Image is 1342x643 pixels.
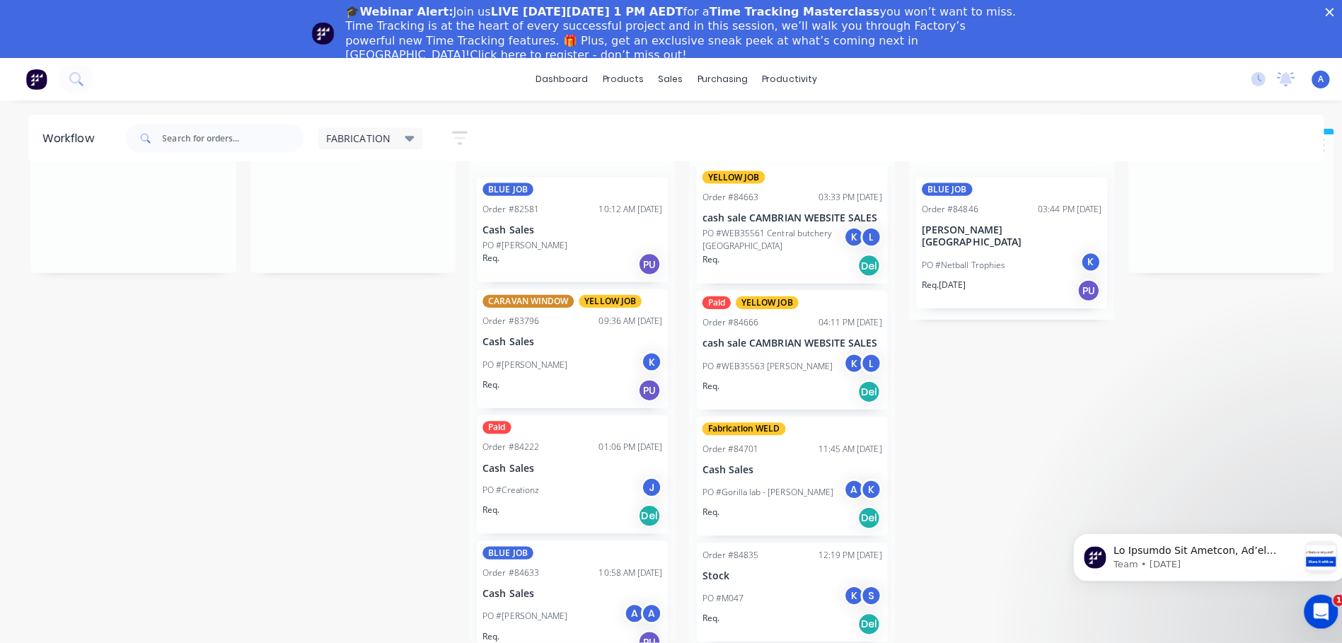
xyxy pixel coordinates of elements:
div: BLUE JOBOrder #8258110:12 AM [DATE]Cash SalesPO #[PERSON_NAME]Req.PU [473,181,663,285]
p: cash sale CAMBRIAN WEBSITE SALES [697,216,875,228]
div: L [854,230,875,251]
p: Req. [697,507,714,520]
div: productivity [749,73,818,94]
div: CARAVAN WINDOWYELLOW JOBOrder #8379609:36 AM [DATE]Cash SalesPO #[PERSON_NAME]KReq.PU [473,292,663,410]
div: K [854,480,875,502]
div: 04:11 PM [DATE] [812,319,875,332]
div: BLUE JOB [479,548,529,560]
div: 09:36 AM [DATE] [594,318,657,330]
div: PU [1069,282,1092,305]
a: Click here to register - don’t miss out! [466,52,681,66]
span: FABRICATION [324,134,388,149]
p: PO #Gorilla lab - [PERSON_NAME] [697,487,827,500]
p: Req. [DATE] [915,282,959,294]
div: A [837,480,858,502]
a: dashboard [524,73,591,94]
iframe: Intercom notifications message [1059,506,1342,605]
div: YELLOW JOBOrder #8466303:33 PM [DATE]cash sale CAMBRIAN WEBSITE SALESPO #WEB35561 Central butcher... [691,169,881,287]
img: Profile image for Team [309,27,332,50]
div: Close [1315,13,1329,21]
div: Order #84701 [697,444,753,457]
div: Order #83796 [479,318,535,330]
div: Del [851,508,874,531]
p: Req. [697,382,714,395]
div: Del [851,383,874,405]
p: Cash Sales [697,465,875,477]
p: Cash Sales [479,589,657,601]
p: Cash Sales [479,339,657,351]
div: 10:12 AM [DATE] [594,207,657,219]
p: PO #[PERSON_NAME] [479,243,563,255]
p: [PERSON_NAME][GEOGRAPHIC_DATA] [915,228,1093,252]
div: 10:58 AM [DATE] [594,567,657,580]
div: PU [633,256,656,279]
p: PO #Netball Trophies [915,262,997,274]
p: cash sale CAMBRIAN WEBSITE SALES [697,340,875,352]
div: Order #84846 [915,207,971,219]
div: Order #84666 [697,319,753,332]
b: Time Tracking Masterclass [704,10,873,23]
div: PaidOrder #8422201:06 PM [DATE]Cash SalesPO #CreationzJReq.Del [473,417,663,535]
p: PO #[PERSON_NAME] [479,361,563,373]
p: PO #[PERSON_NAME] [479,610,563,623]
div: sales [646,73,685,94]
input: Search for orders... [161,128,301,156]
div: S [854,586,875,607]
p: PO #WEB35563 [PERSON_NAME] [697,362,826,375]
p: Req. [697,257,714,270]
p: Req. [479,381,496,393]
div: Order #84633 [479,567,535,580]
p: PO #WEB35561 Central butchery [GEOGRAPHIC_DATA] [697,231,837,256]
div: BLUE JOB [915,187,965,199]
p: Req. [697,613,714,625]
div: Del [851,257,874,280]
p: Cash Sales [479,228,657,240]
div: 12:19 PM [DATE] [812,550,875,562]
div: Paid [479,423,507,436]
span: A [1308,77,1314,90]
div: Join us for a you won’t want to miss. Time Tracking is at the heart of every successful project a... [343,10,1011,66]
div: K [837,230,858,251]
div: Del [633,506,656,528]
p: PO #Creationz [479,485,535,498]
div: Order #82581 [479,207,535,219]
span: 1 [1323,595,1334,606]
img: Factory [25,73,47,94]
p: Cash Sales [479,464,657,476]
div: Fabrication WELD [697,424,780,437]
b: LIVE [DATE][DATE] 1 PM AEDT [487,10,678,23]
div: YELLOW JOB [574,298,637,311]
div: K [837,355,858,376]
div: A [636,603,657,625]
div: A [619,603,640,625]
div: K [837,586,858,607]
div: K [1072,255,1093,276]
div: Order #84663 [697,195,753,207]
div: Workflow [42,134,100,151]
div: CARAVAN WINDOW [479,298,569,311]
div: purchasing [685,73,749,94]
div: Paid [697,299,725,312]
div: BLUE JOB [479,187,529,199]
div: Order #84835 [697,550,753,562]
p: Req. [479,255,496,268]
div: Del [851,613,874,636]
div: 01:06 PM [DATE] [594,443,657,456]
div: K [636,354,657,375]
div: J [636,478,657,499]
div: Fabrication WELDOrder #8470111:45 AM [DATE]Cash SalesPO #Gorilla lab - [PERSON_NAME]AKReq.Del [691,419,881,537]
div: 03:44 PM [DATE] [1030,207,1093,219]
div: PU [633,381,656,404]
div: Order #8483512:19 PM [DATE]StockPO #M047KSReq.Del [691,544,881,642]
div: YELLOW JOB [697,175,759,187]
div: YELLOW JOB [730,299,792,312]
p: Req. [479,630,496,643]
p: Message from Team, sent 1w ago [46,53,230,66]
div: products [591,73,646,94]
p: PO #M047 [697,593,738,606]
div: 03:33 PM [DATE] [812,195,875,207]
div: 11:45 AM [DATE] [812,444,875,457]
div: BLUE JOBOrder #8484603:44 PM [DATE][PERSON_NAME][GEOGRAPHIC_DATA]PO #Netball TrophiesKReq.[DATE]PU [909,181,1099,311]
p: Req. [479,505,496,518]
